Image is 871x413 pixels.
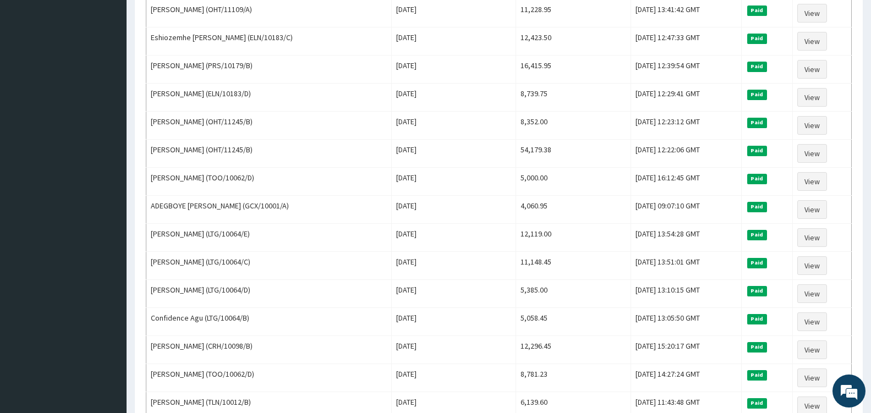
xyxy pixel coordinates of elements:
[797,172,827,191] a: View
[747,314,767,324] span: Paid
[516,196,631,224] td: 4,060.95
[180,5,207,32] div: Minimize live chat window
[631,364,741,392] td: [DATE] 14:27:24 GMT
[516,336,631,364] td: 12,296.45
[516,168,631,196] td: 5,000.00
[392,280,516,308] td: [DATE]
[516,280,631,308] td: 5,385.00
[797,368,827,387] a: View
[392,224,516,252] td: [DATE]
[631,336,741,364] td: [DATE] 15:20:17 GMT
[392,112,516,140] td: [DATE]
[392,252,516,280] td: [DATE]
[146,196,392,224] td: ADEGBOYE [PERSON_NAME] (GCX/10001/A)
[146,27,392,56] td: Eshiozemhe [PERSON_NAME] (ELN/10183/C)
[392,84,516,112] td: [DATE]
[146,252,392,280] td: [PERSON_NAME] (LTG/10064/C)
[631,27,741,56] td: [DATE] 12:47:33 GMT
[797,116,827,135] a: View
[747,174,767,184] span: Paid
[797,4,827,23] a: View
[146,56,392,84] td: [PERSON_NAME] (PRS/10179/B)
[797,32,827,51] a: View
[747,5,767,15] span: Paid
[747,90,767,100] span: Paid
[747,398,767,408] span: Paid
[516,364,631,392] td: 8,781.23
[6,300,210,339] textarea: Type your message and hit 'Enter'
[516,252,631,280] td: 11,148.45
[797,144,827,163] a: View
[516,308,631,336] td: 5,058.45
[146,364,392,392] td: [PERSON_NAME] (TOO/10062/D)
[747,370,767,380] span: Paid
[392,364,516,392] td: [DATE]
[797,256,827,275] a: View
[631,252,741,280] td: [DATE] 13:51:01 GMT
[516,140,631,168] td: 54,179.38
[797,312,827,331] a: View
[631,112,741,140] td: [DATE] 12:23:12 GMT
[747,62,767,71] span: Paid
[392,336,516,364] td: [DATE]
[146,336,392,364] td: [PERSON_NAME] (CRH/10098/B)
[516,27,631,56] td: 12,423.50
[631,280,741,308] td: [DATE] 13:10:15 GMT
[631,308,741,336] td: [DATE] 13:05:50 GMT
[631,224,741,252] td: [DATE] 13:54:28 GMT
[797,340,827,359] a: View
[64,139,152,250] span: We're online!
[146,112,392,140] td: [PERSON_NAME] (OHT/11245/B)
[747,146,767,156] span: Paid
[747,342,767,352] span: Paid
[146,224,392,252] td: [PERSON_NAME] (LTG/10064/E)
[392,56,516,84] td: [DATE]
[747,230,767,240] span: Paid
[631,56,741,84] td: [DATE] 12:39:54 GMT
[631,140,741,168] td: [DATE] 12:22:06 GMT
[146,84,392,112] td: [PERSON_NAME] (ELN/10183/D)
[57,62,185,76] div: Chat with us now
[516,84,631,112] td: 8,739.75
[146,308,392,336] td: Confidence Agu (LTG/10064/B)
[747,34,767,43] span: Paid
[516,112,631,140] td: 8,352.00
[392,196,516,224] td: [DATE]
[797,284,827,303] a: View
[631,196,741,224] td: [DATE] 09:07:10 GMT
[146,140,392,168] td: [PERSON_NAME] (OHT/11245/B)
[797,228,827,247] a: View
[392,27,516,56] td: [DATE]
[392,308,516,336] td: [DATE]
[631,168,741,196] td: [DATE] 16:12:45 GMT
[797,88,827,107] a: View
[747,202,767,212] span: Paid
[747,118,767,128] span: Paid
[516,56,631,84] td: 16,415.95
[747,286,767,296] span: Paid
[146,168,392,196] td: [PERSON_NAME] (TOO/10062/D)
[392,168,516,196] td: [DATE]
[392,140,516,168] td: [DATE]
[146,280,392,308] td: [PERSON_NAME] (LTG/10064/D)
[516,224,631,252] td: 12,119.00
[797,200,827,219] a: View
[747,258,767,268] span: Paid
[20,55,45,82] img: d_794563401_company_1708531726252_794563401
[631,84,741,112] td: [DATE] 12:29:41 GMT
[797,60,827,79] a: View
